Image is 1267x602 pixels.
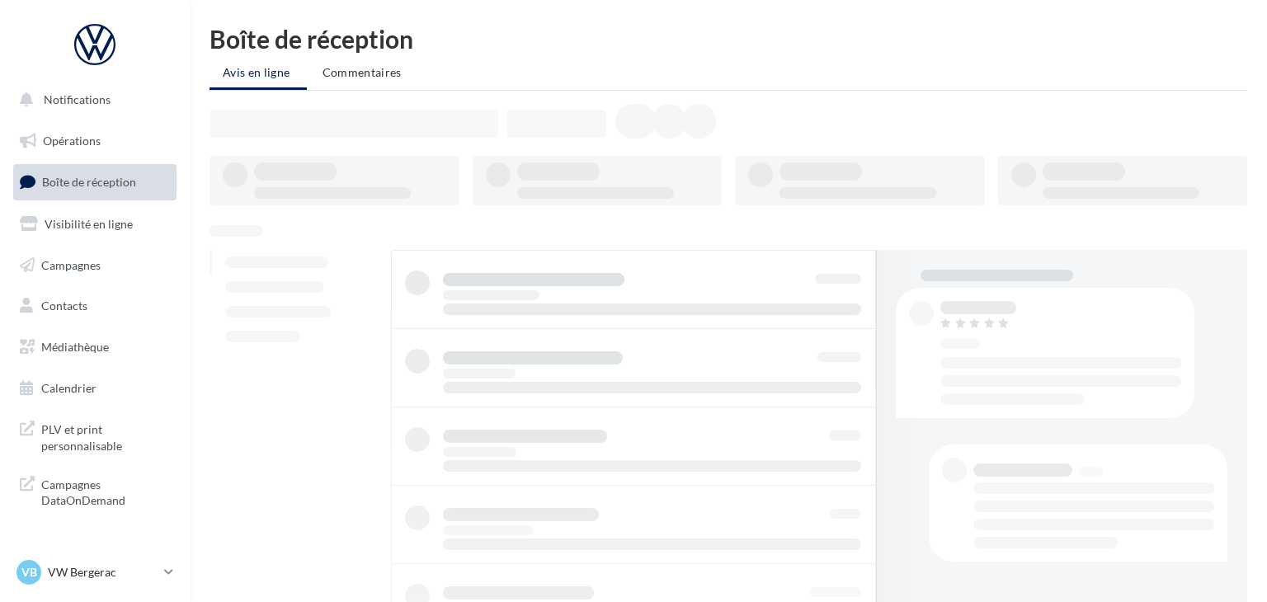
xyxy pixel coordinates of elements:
a: Boîte de réception [10,164,180,200]
a: Campagnes [10,248,180,283]
a: Opérations [10,124,180,158]
span: Contacts [41,299,87,313]
a: Contacts [10,289,180,323]
span: Boîte de réception [42,175,136,189]
div: Boîte de réception [210,26,1247,51]
a: Visibilité en ligne [10,207,180,242]
span: PLV et print personnalisable [41,418,170,454]
span: Campagnes [41,257,101,271]
span: Campagnes DataOnDemand [41,473,170,509]
span: Médiathèque [41,340,109,354]
p: VW Bergerac [48,564,158,581]
a: Médiathèque [10,330,180,364]
a: Calendrier [10,371,180,406]
a: Campagnes DataOnDemand [10,467,180,515]
span: Commentaires [323,65,402,79]
span: VB [21,564,37,581]
a: PLV et print personnalisable [10,412,180,460]
span: Opérations [43,134,101,148]
span: Visibilité en ligne [45,217,133,231]
span: Calendrier [41,381,97,395]
span: Notifications [44,92,111,106]
button: Notifications [10,82,173,117]
a: VB VW Bergerac [13,557,177,588]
